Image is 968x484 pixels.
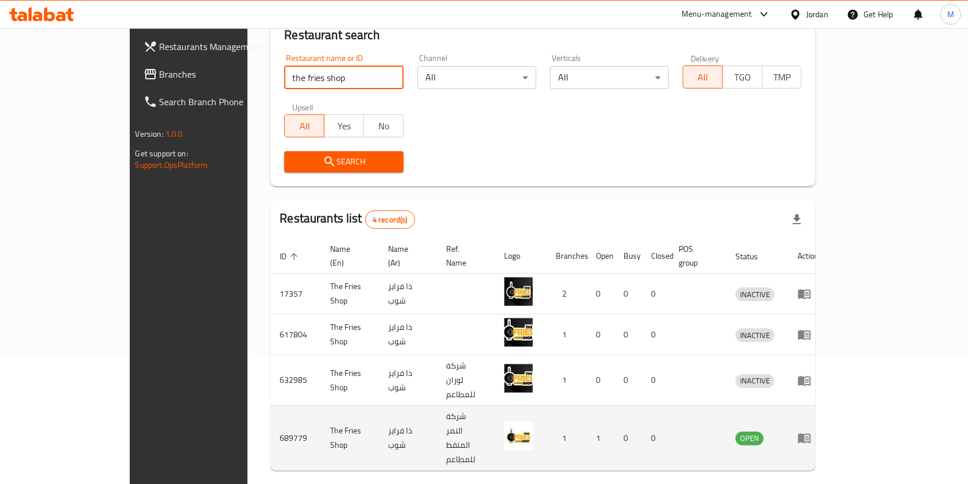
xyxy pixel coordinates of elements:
[363,114,404,137] button: No
[270,355,321,406] td: 632985
[284,151,403,172] button: Search
[379,406,437,471] td: ذا فرايز شوب
[642,406,669,471] td: 0
[270,274,321,314] td: 17357
[735,432,764,445] span: OPEN
[642,314,669,355] td: 0
[614,355,642,406] td: 0
[762,66,802,89] button: TMP
[797,287,819,301] div: Menu
[504,318,533,347] img: The Fries Shop
[797,431,819,445] div: Menu
[160,95,282,109] span: Search Branch Phone
[550,66,669,89] div: All
[284,66,403,89] input: Search for restaurant name or ID..
[417,66,536,89] div: All
[614,274,642,314] td: 0
[547,406,587,471] td: 1
[388,242,423,270] span: Name (Ar)
[369,118,399,135] span: No
[947,8,954,21] span: M
[587,239,614,274] th: Open
[437,406,495,471] td: شركة النمر المنقط للمطاعم
[614,406,642,471] td: 0
[365,210,415,229] div: Total records count
[735,328,775,342] div: INACTIVE
[321,355,379,406] td: The Fries Shop
[135,126,164,141] span: Version:
[379,314,437,355] td: ذا فرايز شوب
[587,355,614,406] td: 0
[270,239,828,471] table: enhanced table
[135,146,188,161] span: Get support on:
[642,274,669,314] td: 0
[504,277,533,306] img: The Fries Shop
[329,118,359,135] span: Yes
[284,26,801,44] h2: Restaurant search
[806,8,828,21] div: Jordan
[134,60,292,88] a: Branches
[547,239,587,274] th: Branches
[495,239,547,274] th: Logo
[642,355,669,406] td: 0
[587,314,614,355] td: 0
[735,288,775,301] span: INACTIVE
[722,66,762,89] button: TGO
[289,118,320,135] span: All
[379,274,437,314] td: ذا فرايز شوب
[547,314,587,355] td: 1
[504,364,533,393] img: The Fries Shop
[682,7,752,21] div: Menu-management
[321,314,379,355] td: The Fries Shop
[366,214,415,225] span: 4 record(s)
[293,155,394,169] span: Search
[292,103,313,111] label: Upsell
[735,249,773,263] span: Status
[735,374,775,388] div: INACTIVE
[587,274,614,314] td: 0
[134,88,292,116] a: Search Branch Phone
[160,67,282,81] span: Branches
[446,242,481,270] span: Ref. Name
[735,287,775,301] div: INACTIVE
[735,329,775,342] span: INACTIVE
[135,158,208,172] a: Support.OpsPlatform
[547,274,587,314] td: 2
[379,355,437,406] td: ذا فرايز شوب
[330,242,365,270] span: Name (En)
[324,114,364,137] button: Yes
[691,54,719,62] label: Delivery
[679,242,713,270] span: POS group
[280,210,415,229] h2: Restaurants list
[783,206,811,233] div: Export file
[727,69,758,86] span: TGO
[797,374,819,387] div: Menu
[270,406,321,471] td: 689779
[614,239,642,274] th: Busy
[587,406,614,471] td: 1
[284,114,324,137] button: All
[504,421,533,450] img: The Fries Shop
[134,33,292,60] a: Restaurants Management
[321,274,379,314] td: The Fries Shop
[735,374,775,387] span: INACTIVE
[688,69,718,86] span: All
[437,355,495,406] td: شركة لوران للمطاعم
[642,239,669,274] th: Closed
[767,69,797,86] span: TMP
[788,239,828,274] th: Action
[797,328,819,341] div: Menu
[614,314,642,355] td: 0
[683,66,723,89] button: All
[547,355,587,406] td: 1
[165,126,183,141] span: 1.0.0
[160,40,282,53] span: Restaurants Management
[321,406,379,471] td: The Fries Shop
[270,314,321,355] td: 617804
[280,249,301,263] span: ID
